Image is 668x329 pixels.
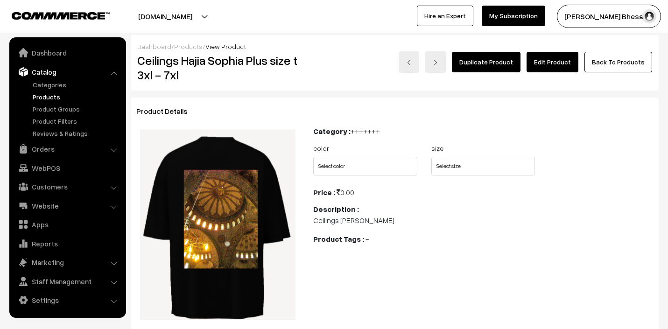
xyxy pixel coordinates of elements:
a: Customers [12,178,123,195]
a: Product Groups [30,104,123,114]
a: Products [30,92,123,102]
a: Marketing [12,254,123,271]
a: Categories [30,80,123,90]
a: Reports [12,235,123,252]
b: Description : [313,204,359,214]
b: Price : [313,188,335,197]
label: size [431,143,443,153]
img: right-arrow.png [433,60,438,65]
div: / / [137,42,652,51]
a: Reviews & Ratings [30,128,123,138]
a: Back To Products [584,52,652,72]
label: color [313,143,329,153]
a: Hire an Expert [417,6,473,26]
a: Duplicate Product [452,52,520,72]
div: 0.00 [313,187,653,198]
a: COMMMERCE [12,9,93,21]
p: Ceilings [PERSON_NAME] [313,215,653,226]
a: Edit Product [527,52,578,72]
a: Dashboard [137,42,171,50]
a: Website [12,197,123,214]
a: Catalog [12,63,123,80]
a: Orders [12,140,123,157]
img: COMMMERCE [12,12,110,19]
div: +++++++ [313,126,653,137]
a: Dashboard [12,44,123,61]
a: Apps [12,216,123,233]
span: - [366,234,369,244]
a: WebPOS [12,160,123,176]
a: My Subscription [482,6,545,26]
a: Product Filters [30,116,123,126]
a: Products [174,42,203,50]
button: [PERSON_NAME] Bhesani… [557,5,661,28]
span: View Product [205,42,246,50]
h2: Ceilings Hajia Sophia Plus size t 3xl - 7xl [137,53,300,82]
b: Product Tags : [313,234,364,244]
b: Category : [313,126,351,136]
a: Settings [12,292,123,308]
a: Staff Management [12,273,123,290]
img: left-arrow.png [406,60,412,65]
img: user [642,9,656,23]
img: 17143728179264Screenshot-2024-04-07-at-150014.png [140,129,295,320]
span: Product Details [136,106,199,116]
button: [DOMAIN_NAME] [105,5,225,28]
